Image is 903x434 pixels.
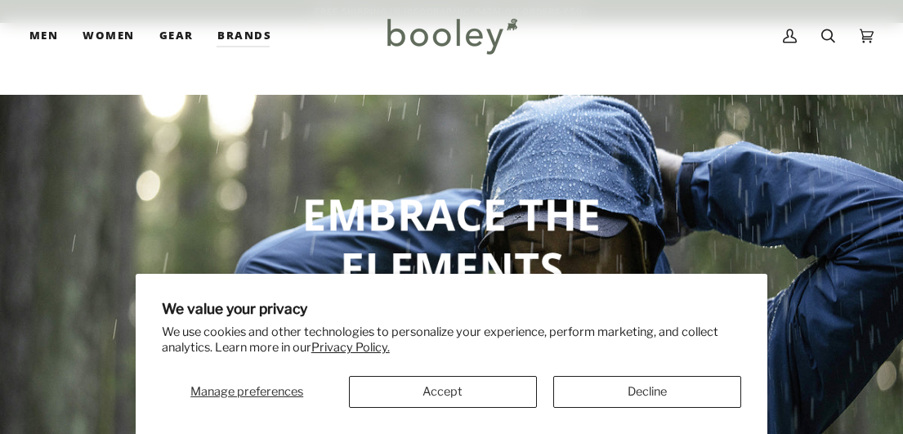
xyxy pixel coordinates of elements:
p: We use cookies and other technologies to personalize your experience, perform marketing, and coll... [162,324,742,356]
img: Booley [380,12,523,60]
span: Men [29,28,58,44]
span: Brands [217,28,271,44]
h2: We value your privacy [162,300,742,317]
button: Decline [553,376,741,408]
p: EMBRACE THE ELEMENTS [198,186,705,294]
a: Privacy Policy. [311,340,390,355]
span: Manage preferences [190,384,303,399]
span: Women [83,28,134,44]
button: Accept [349,376,537,408]
span: Gear [159,28,194,44]
button: Manage preferences [162,376,333,408]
